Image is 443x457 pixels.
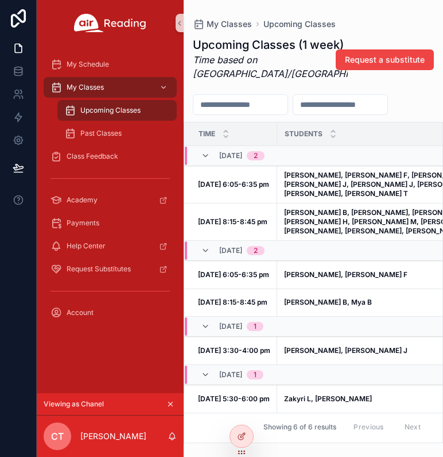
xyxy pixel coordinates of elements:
[80,431,146,442] p: [PERSON_NAME]
[67,218,99,228] span: Payments
[44,213,177,233] a: Payments
[67,152,118,161] span: Class Feedback
[80,106,141,115] span: Upcoming Classes
[44,400,104,409] span: Viewing as Chanel
[51,429,64,443] span: CT
[67,60,109,69] span: My Schedule
[198,217,270,226] a: [DATE] 8:15-8:45 pm
[345,54,425,66] span: Request a substitute
[67,308,94,317] span: Account
[57,100,177,121] a: Upcoming Classes
[219,322,242,331] span: [DATE]
[263,423,336,432] span: Showing 6 of 6 results
[193,54,386,79] em: Time based on [GEOGRAPHIC_DATA]/[GEOGRAPHIC_DATA]
[193,18,252,30] a: My Classes
[254,322,257,331] div: 1
[198,394,270,403] strong: [DATE] 5:30-6:00 pm
[44,77,177,98] a: My Classes
[193,37,348,53] h1: Upcoming Classes (1 week)
[67,83,104,92] span: My Classes
[284,346,407,355] strong: [PERSON_NAME], [PERSON_NAME] J
[284,298,372,306] strong: [PERSON_NAME] B, Mya B
[74,14,146,32] img: App logo
[44,259,177,279] a: Request Substitutes
[44,54,177,75] a: My Schedule
[198,346,270,355] a: [DATE] 3:30-4:00 pm
[198,180,270,189] a: [DATE] 6:05-6:35 pm
[254,151,258,160] div: 2
[254,246,258,255] div: 2
[57,123,177,144] a: Past Classes
[198,217,267,226] strong: [DATE] 8:15-8:45 pm
[37,46,184,338] div: scrollable content
[198,298,270,307] a: [DATE] 8:15-8:45 pm
[219,246,242,255] span: [DATE]
[198,298,267,306] strong: [DATE] 8:15-8:45 pm
[198,346,270,355] strong: [DATE] 3:30-4:00 pm
[198,270,269,279] strong: [DATE] 6:05-6:35 pm
[67,241,106,251] span: Help Center
[198,270,270,279] a: [DATE] 6:05-6:35 pm
[284,394,372,403] strong: Zakyri L, [PERSON_NAME]
[44,236,177,256] a: Help Center
[44,190,177,210] a: Academy
[219,370,242,379] span: [DATE]
[254,370,257,379] div: 1
[198,394,270,404] a: [DATE] 5:30-6:00 pm
[44,146,177,167] a: Class Feedback
[207,18,252,30] span: My Classes
[263,18,336,30] a: Upcoming Classes
[219,151,242,160] span: [DATE]
[336,49,434,70] button: Request a substitute
[44,302,177,323] a: Account
[285,129,322,139] span: Students
[199,129,215,139] span: Time
[80,129,122,138] span: Past Classes
[198,180,269,189] strong: [DATE] 6:05-6:35 pm
[67,195,98,205] span: Academy
[284,270,407,279] strong: [PERSON_NAME], [PERSON_NAME] F
[67,264,131,274] span: Request Substitutes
